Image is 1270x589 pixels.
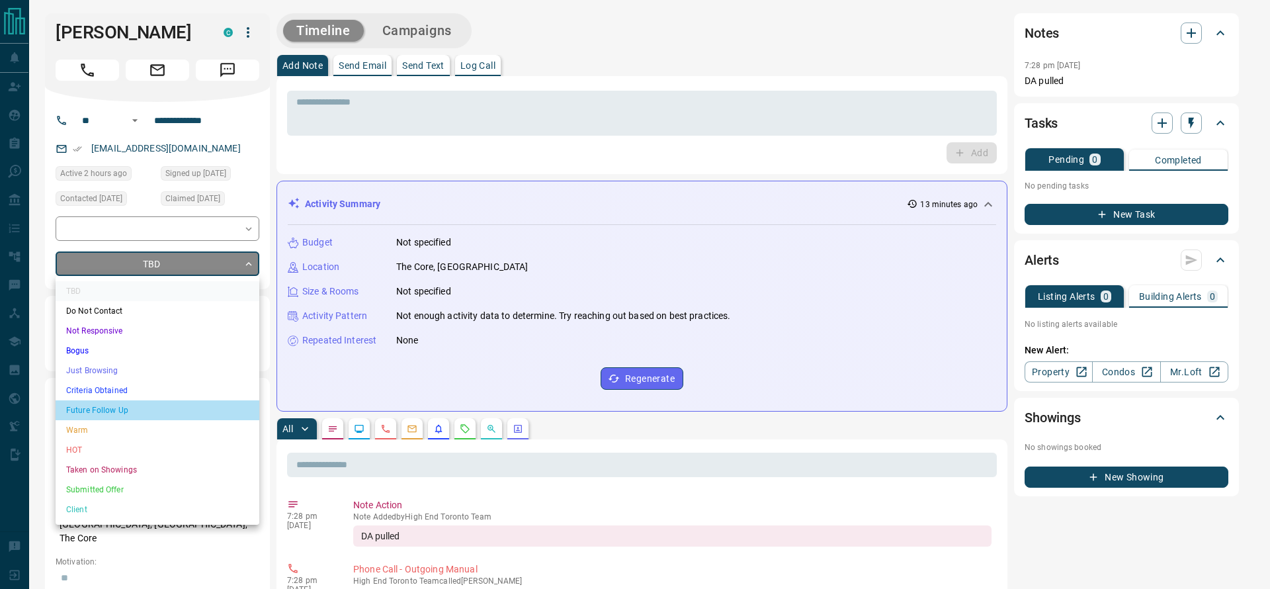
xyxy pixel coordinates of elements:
li: Do Not Contact [56,301,259,321]
li: Client [56,500,259,520]
li: Submitted Offer [56,480,259,500]
li: HOT [56,440,259,460]
li: Taken on Showings [56,460,259,480]
li: Criteria Obtained [56,381,259,400]
li: Just Browsing [56,361,259,381]
li: Bogus [56,341,259,361]
li: Future Follow Up [56,400,259,420]
li: Warm [56,420,259,440]
li: Not Responsive [56,321,259,341]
